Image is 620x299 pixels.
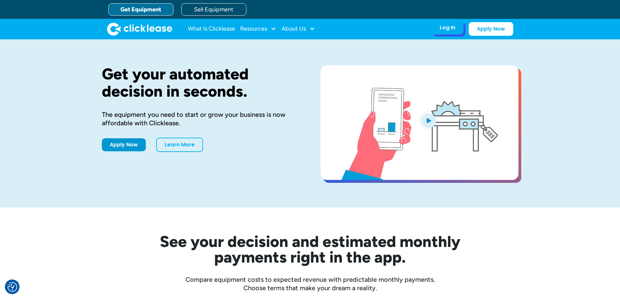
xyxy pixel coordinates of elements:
[7,282,17,292] button: Consent Preferences
[321,65,518,180] a: open lightbox
[240,22,276,35] div: Resources
[420,111,437,129] img: Blue play button logo on a light blue circular background
[107,22,172,35] a: home
[156,138,203,152] a: Learn More
[102,65,300,100] h1: Get your automated decision in seconds.
[440,24,455,31] div: Log In
[108,3,173,16] a: Get Equipment
[128,234,492,265] h2: See your decision and estimated monthly payments right in the app.
[469,22,513,36] a: Apply Now
[188,22,235,35] a: What Is Clicklease
[102,110,300,127] div: The equipment you need to start or grow your business is now affordable with Clicklease.
[102,275,518,292] div: Compare equipment costs to expected revenue with predictable monthly payments. Choose terms that ...
[102,138,146,151] a: Apply Now
[282,22,315,35] div: About Us
[7,282,17,292] img: Revisit consent button
[107,22,172,35] img: Clicklease logo
[181,3,246,16] a: Sell Equipment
